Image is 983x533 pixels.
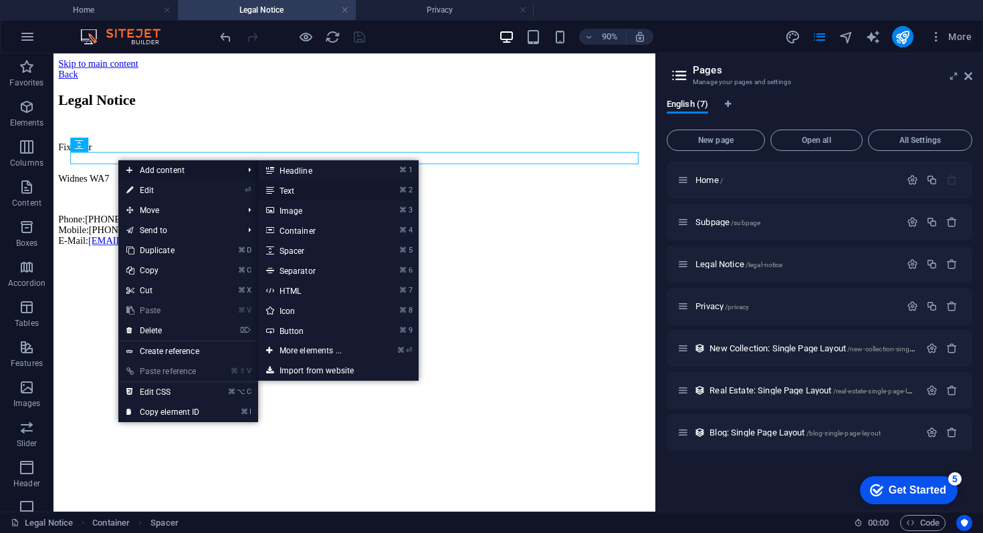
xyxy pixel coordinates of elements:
[325,29,340,45] i: Reload page
[399,266,407,275] i: ⌘
[946,427,958,438] div: Remove
[693,76,946,88] h3: Manage your pages and settings
[5,5,94,17] a: Skip to main content
[847,345,952,353] span: /new-collection-single-page-layout
[946,301,958,312] div: Remove
[839,29,855,45] button: navigator
[118,180,208,200] a: ⏎Edit
[694,343,705,354] div: This layout is used as a template for all items (e.g. a blog post) of this collection. The conten...
[709,343,952,353] span: Click to open page
[258,341,368,361] a: ⌘⏎More elements ...
[118,301,208,321] a: ⌘VPaste
[877,518,879,528] span: :
[258,321,368,341] a: ⌘9Button
[599,29,621,45] h6: 90%
[868,130,972,151] button: All Settings
[806,429,881,437] span: /blog-single-page-layout
[11,515,73,531] a: Click to cancel selection. Double-click to open Pages
[900,515,946,531] button: Code
[397,346,405,355] i: ⌘
[924,26,977,47] button: More
[691,260,900,269] div: Legal Notice/legal-notice
[694,427,705,438] div: This layout is used as a template for all items (e.g. a blog post) of this collection. The conten...
[709,427,881,437] span: Click to open page
[258,361,419,381] a: Import from website
[118,281,208,301] a: ⌘XCut
[868,515,889,531] span: 00 00
[258,200,368,220] a: ⌘3Image
[946,258,958,270] div: Remove
[693,64,972,76] h2: Pages
[247,306,251,315] i: V
[258,160,368,180] a: ⌘1Headline
[238,246,245,254] i: ⌘
[731,219,760,226] span: /subpage
[926,343,938,354] div: Settings
[895,29,910,45] i: Publish
[118,220,238,240] a: Send to
[785,29,801,45] button: design
[926,216,938,228] div: Duplicate
[907,174,918,186] div: Settings
[785,29,800,45] i: Design (Ctrl+Alt+Y)
[228,387,235,396] i: ⌘
[839,29,854,45] i: Navigator
[118,382,208,402] a: ⌘⌥CEdit CSS
[705,344,919,353] div: New Collection: Single Page Layout/new-collection-single-page-layout
[694,385,705,396] div: This layout is used as a template for all items (e.g. a blog post) of this collection. The conten...
[150,515,179,531] span: Click to select. Double-click to edit
[39,15,97,27] div: Get Started
[409,186,412,194] i: 2
[178,3,356,17] h4: Legal Notice
[118,260,208,281] a: ⌘CCopy
[9,77,43,88] p: Favorites
[16,238,38,248] p: Boxes
[906,515,940,531] span: Code
[399,186,407,194] i: ⌘
[249,407,251,416] i: I
[907,301,918,312] div: Settings
[746,261,783,269] span: /legal-notice
[409,266,412,275] i: 6
[218,29,233,45] i: Undo: Delete elements (Ctrl+Z)
[258,180,368,200] a: ⌘2Text
[399,286,407,295] i: ⌘
[409,326,412,335] i: 9
[409,206,412,214] i: 3
[258,240,368,260] a: ⌘5Spacer
[247,246,251,254] i: D
[240,326,251,335] i: ⌦
[892,26,913,47] button: publish
[695,259,782,269] span: Click to open page
[579,29,627,45] button: 90%
[17,438,37,449] p: Slider
[812,29,828,45] button: pages
[926,258,938,270] div: Duplicate
[926,385,938,396] div: Settings
[118,341,258,361] a: Create reference
[833,387,924,395] span: /real-estate-single-page-layout
[409,226,412,234] i: 4
[409,166,412,174] i: 1
[258,220,368,240] a: ⌘4Container
[238,266,245,275] i: ⌘
[247,266,251,275] i: C
[673,136,759,144] span: New page
[770,130,863,151] button: Open all
[705,386,919,395] div: Real Estate: Single Page Layout/real-estate-single-page-layout
[720,177,723,184] span: /
[691,176,900,184] div: Home/
[705,428,919,437] div: Blog: Single Page Layout/blog-single-page-layout
[238,286,245,295] i: ⌘
[399,206,407,214] i: ⌘
[118,160,238,180] span: Add content
[956,515,972,531] button: Usercentrics
[907,258,918,270] div: Settings
[812,29,827,45] i: Pages (Ctrl+Alt+S)
[92,515,179,531] nav: breadcrumb
[926,301,938,312] div: Duplicate
[709,385,924,395] span: Click to open page
[39,202,222,214] a: [EMAIL_ADDRESS][DOMAIN_NAME]
[118,402,208,422] a: ⌘ICopy element ID
[667,96,708,115] span: English (7)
